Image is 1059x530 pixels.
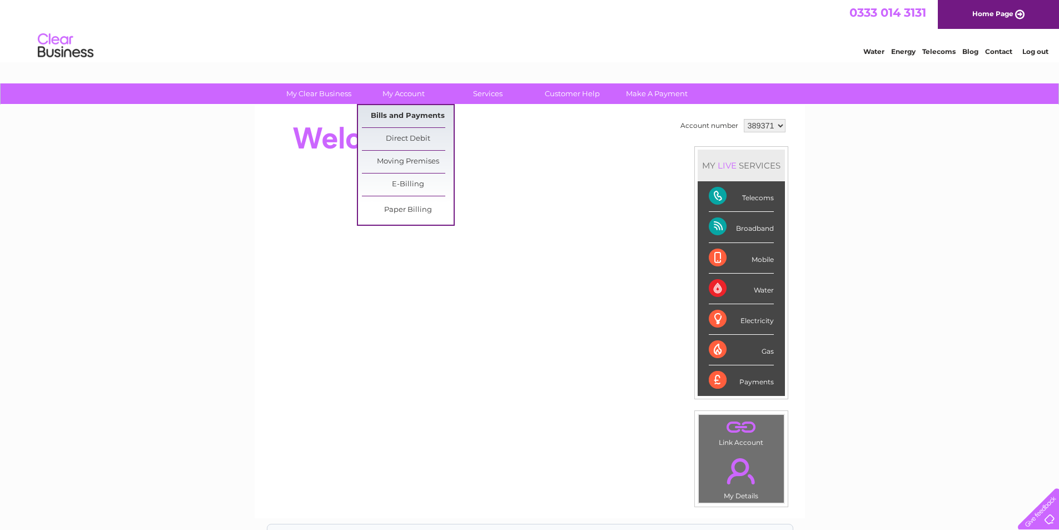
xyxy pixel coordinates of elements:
[1022,47,1048,56] a: Log out
[698,449,784,503] td: My Details
[709,335,774,365] div: Gas
[362,128,454,150] a: Direct Debit
[698,414,784,449] td: Link Account
[715,160,739,171] div: LIVE
[702,452,781,491] a: .
[273,83,365,104] a: My Clear Business
[849,6,926,19] a: 0333 014 3131
[709,365,774,395] div: Payments
[985,47,1012,56] a: Contact
[442,83,534,104] a: Services
[362,174,454,196] a: E-Billing
[362,199,454,221] a: Paper Billing
[362,105,454,127] a: Bills and Payments
[526,83,618,104] a: Customer Help
[698,150,785,181] div: MY SERVICES
[611,83,703,104] a: Make A Payment
[362,151,454,173] a: Moving Premises
[709,243,774,274] div: Mobile
[891,47,916,56] a: Energy
[702,418,781,437] a: .
[357,83,449,104] a: My Account
[37,29,94,63] img: logo.png
[922,47,956,56] a: Telecoms
[863,47,884,56] a: Water
[678,116,741,135] td: Account number
[709,181,774,212] div: Telecoms
[709,274,774,304] div: Water
[962,47,978,56] a: Blog
[709,212,774,242] div: Broadband
[267,6,793,54] div: Clear Business is a trading name of Verastar Limited (registered in [GEOGRAPHIC_DATA] No. 3667643...
[709,304,774,335] div: Electricity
